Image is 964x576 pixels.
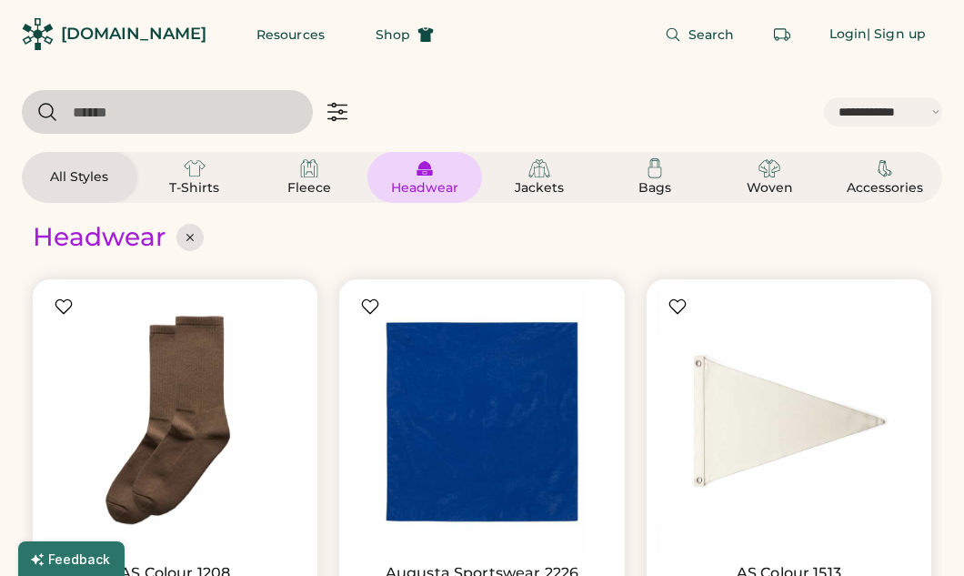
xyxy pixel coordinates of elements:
[614,179,696,197] div: Bags
[235,16,346,53] button: Resources
[644,157,666,179] img: Bags Icon
[874,157,896,179] img: Accessories Icon
[350,290,613,553] img: Augusta Sportswear 2226 Cotton Bandana
[498,179,580,197] div: Jackets
[38,168,120,187] div: All Styles
[688,28,735,41] span: Search
[298,157,320,179] img: Fleece Icon
[44,290,306,553] img: AS Colour 1208 Relax Socks
[354,16,456,53] button: Shop
[22,18,54,50] img: Rendered Logo - Screens
[414,157,436,179] img: Headwear Icon
[376,28,410,41] span: Shop
[844,179,926,197] div: Accessories
[184,157,206,179] img: T-Shirts Icon
[61,23,206,45] div: [DOMAIN_NAME]
[829,25,868,44] div: Login
[384,179,466,197] div: Headwear
[268,179,350,197] div: Fleece
[528,157,550,179] img: Jackets Icon
[658,290,920,553] img: AS Colour 1513 Canvas Pennant Flag
[728,179,810,197] div: Woven
[154,179,236,197] div: T-Shirts
[764,16,800,53] button: Retrieve an order
[33,221,166,254] div: Headwear
[643,16,757,53] button: Search
[758,157,780,179] img: Woven Icon
[867,25,926,44] div: | Sign up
